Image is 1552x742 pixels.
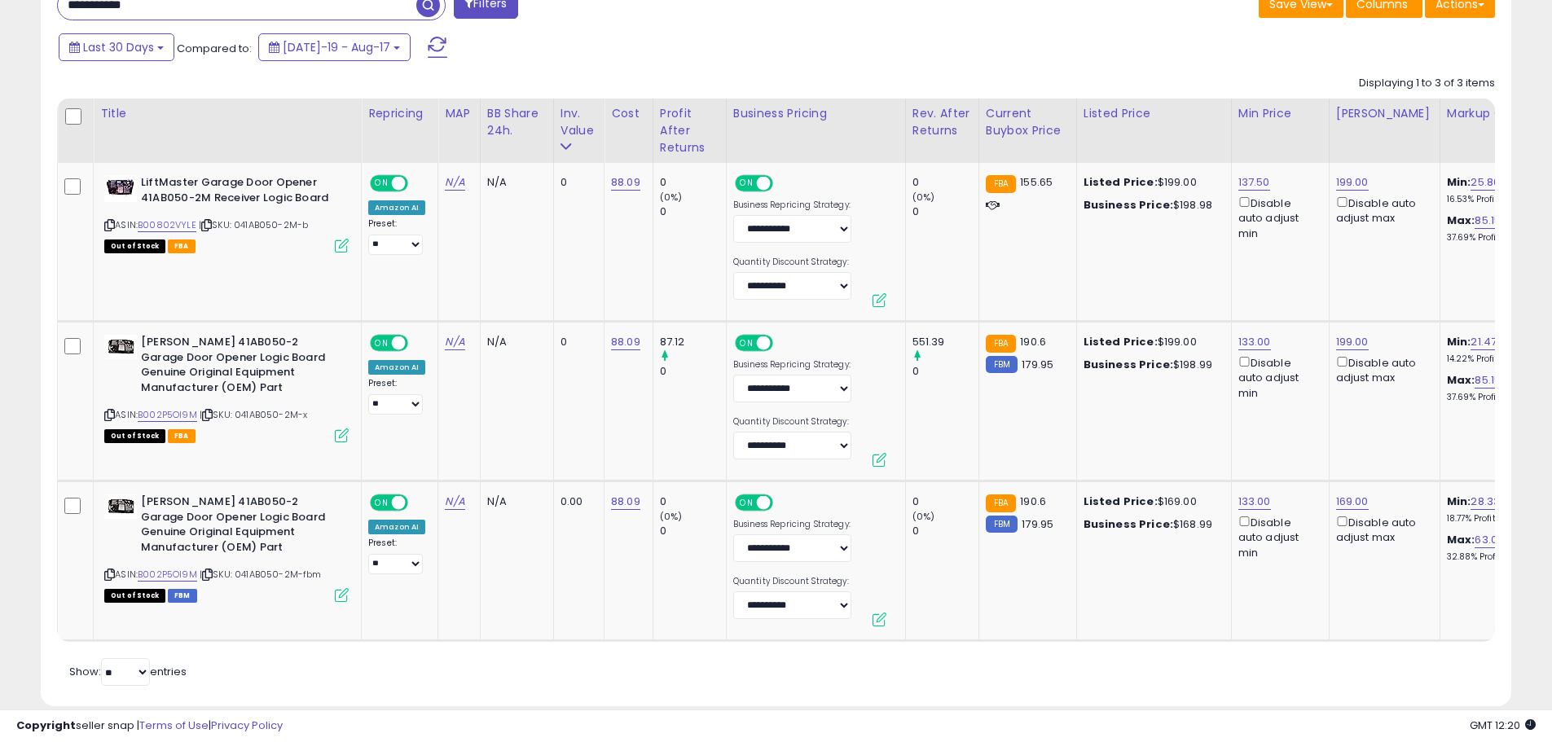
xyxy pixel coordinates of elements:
[100,105,354,122] div: Title
[912,364,978,379] div: 0
[1238,494,1271,510] a: 133.00
[1084,174,1158,190] b: Listed Price:
[733,105,899,122] div: Business Pricing
[733,519,851,530] label: Business Repricing Strategy:
[986,494,1016,512] small: FBA
[368,218,425,255] div: Preset:
[168,589,197,603] span: FBM
[283,39,390,55] span: [DATE]-19 - Aug-17
[1020,334,1046,349] span: 190.6
[1447,213,1475,228] b: Max:
[1471,494,1500,510] a: 28.33
[736,496,757,510] span: ON
[104,335,349,441] div: ASIN:
[1238,174,1270,191] a: 137.50
[1336,194,1427,226] div: Disable auto adjust max
[912,175,978,190] div: 0
[59,33,174,61] button: Last 30 Days
[660,204,726,219] div: 0
[141,175,339,209] b: LiftMaster Garage Door Opener 41AB050-2M Receiver Logic Board
[1447,494,1471,509] b: Min:
[1238,513,1317,560] div: Disable auto adjust min
[138,218,196,232] a: B00802VYLE
[258,33,411,61] button: [DATE]-19 - Aug-17
[611,334,640,350] a: 88.09
[733,359,851,371] label: Business Repricing Strategy:
[104,239,165,253] span: All listings that are currently out of stock and unavailable for purchase on Amazon
[1020,494,1046,509] span: 190.6
[1336,174,1369,191] a: 199.00
[1447,174,1471,190] b: Min:
[561,175,591,190] div: 0
[1084,358,1219,372] div: $198.99
[912,204,978,219] div: 0
[104,335,137,359] img: 41g+tZKsZcL._SL40_.jpg
[368,200,425,215] div: Amazon AI
[445,334,464,350] a: N/A
[372,496,392,510] span: ON
[611,494,640,510] a: 88.09
[168,239,196,253] span: FBA
[660,494,726,509] div: 0
[1238,105,1322,122] div: Min Price
[406,336,432,350] span: OFF
[912,191,935,204] small: (0%)
[660,105,719,156] div: Profit After Returns
[771,496,797,510] span: OFF
[1336,353,1427,385] div: Disable auto adjust max
[211,718,283,733] a: Privacy Policy
[1475,213,1501,229] a: 85.15
[104,175,137,202] img: 41I-gAriVYL._SL40_.jpg
[16,718,76,733] strong: Copyright
[1020,174,1053,190] span: 155.65
[733,576,851,587] label: Quantity Discount Strategy:
[771,177,797,191] span: OFF
[1084,105,1224,122] div: Listed Price
[1084,517,1219,532] div: $168.99
[1470,718,1536,733] span: 2025-09-17 12:20 GMT
[138,568,197,582] a: B002P5OI9M
[986,516,1018,533] small: FBM
[104,494,137,519] img: 41g+tZKsZcL._SL40_.jpg
[487,335,541,349] div: N/A
[200,568,322,581] span: | SKU: 041AB050-2M-fbm
[561,335,591,349] div: 0
[1336,105,1433,122] div: [PERSON_NAME]
[200,408,307,421] span: | SKU: 041AB050-2M-x
[660,175,726,190] div: 0
[736,177,757,191] span: ON
[986,175,1016,193] small: FBA
[168,429,196,443] span: FBA
[912,524,978,538] div: 0
[771,336,797,350] span: OFF
[1084,494,1158,509] b: Listed Price:
[1022,357,1053,372] span: 179.95
[986,335,1016,353] small: FBA
[733,416,851,428] label: Quantity Discount Strategy:
[733,257,851,268] label: Quantity Discount Strategy:
[199,218,308,231] span: | SKU: 041AB050-2M-b
[660,364,726,379] div: 0
[1336,334,1369,350] a: 199.00
[1084,516,1173,532] b: Business Price:
[986,105,1070,139] div: Current Buybox Price
[141,335,339,399] b: [PERSON_NAME] 41AB050-2 Garage Door Opener Logic Board Genuine Original Equipment Manufacturer (O...
[561,105,597,139] div: Inv. value
[1359,76,1495,91] div: Displaying 1 to 3 of 3 items
[372,177,392,191] span: ON
[368,105,431,122] div: Repricing
[1238,353,1317,401] div: Disable auto adjust min
[1471,174,1500,191] a: 25.80
[1084,494,1219,509] div: $169.00
[733,200,851,211] label: Business Repricing Strategy:
[368,360,425,375] div: Amazon AI
[1336,513,1427,545] div: Disable auto adjust max
[69,664,187,679] span: Show: entries
[487,175,541,190] div: N/A
[1447,334,1471,349] b: Min:
[1022,516,1053,532] span: 179.95
[660,524,726,538] div: 0
[1238,334,1271,350] a: 133.00
[445,174,464,191] a: N/A
[912,105,972,139] div: Rev. After Returns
